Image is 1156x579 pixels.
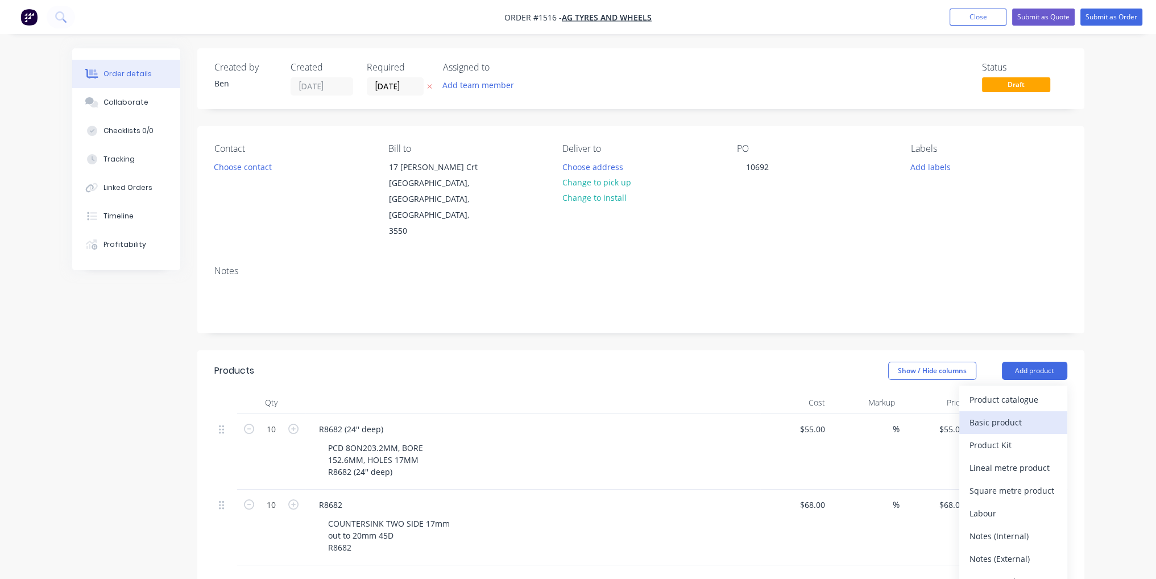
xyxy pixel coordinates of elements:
div: PO [737,143,893,154]
button: Close [950,9,1006,26]
a: AG Tyres and Wheels [562,12,652,23]
button: Checklists 0/0 [72,117,180,145]
div: Created [291,62,353,73]
button: Choose contact [208,159,277,174]
div: Assigned to [443,62,557,73]
div: Markup [830,391,900,414]
button: Order details [72,60,180,88]
button: Submit as Quote [1012,9,1075,26]
div: Status [982,62,1067,73]
button: Collaborate [72,88,180,117]
button: Profitability [72,230,180,259]
div: Deliver to [562,143,718,154]
div: Square metre product [969,482,1057,499]
div: Contact [214,143,370,154]
button: Choose address [556,159,629,174]
button: Add product [1002,362,1067,380]
div: Tracking [103,154,135,164]
div: [GEOGRAPHIC_DATA], [GEOGRAPHIC_DATA], [GEOGRAPHIC_DATA], 3550 [389,175,483,239]
div: Required [367,62,429,73]
div: Linked Orders [103,183,152,193]
div: Notes [214,266,1067,276]
span: % [893,498,900,511]
button: Change to install [556,190,632,205]
div: Notes (Internal) [969,528,1057,544]
div: Product catalogue [969,391,1057,408]
div: PCD 8ON203.2MM, BORE 152.6MM, HOLES 17MM R8682 (24'' deep) [319,440,432,480]
div: Lineal metre product [969,460,1057,476]
div: Labels [911,143,1067,154]
button: Tracking [72,145,180,173]
button: Timeline [72,202,180,230]
div: Price [900,391,969,414]
img: Factory [20,9,38,26]
div: Product Kit [969,437,1057,453]
button: Add team member [436,77,520,93]
div: R8682 (24'' deep) [310,421,392,437]
div: Ben [214,77,277,89]
div: 10692 [737,159,778,175]
div: Cost [760,391,830,414]
div: Bill to [388,143,544,154]
button: Add labels [905,159,957,174]
span: % [893,423,900,436]
div: Checklists 0/0 [103,126,154,136]
div: Qty [237,391,305,414]
span: Draft [982,77,1050,92]
button: Show / Hide columns [888,362,976,380]
button: Submit as Order [1080,9,1142,26]
div: Created by [214,62,277,73]
div: COUNTERSINK TWO SIDE 17mm out to 20mm 45D R8682 [319,515,459,556]
div: Order details [103,69,152,79]
div: 17 [PERSON_NAME] Crt [389,159,483,175]
div: Notes (External) [969,551,1057,567]
button: Change to pick up [556,175,637,190]
div: 17 [PERSON_NAME] Crt[GEOGRAPHIC_DATA], [GEOGRAPHIC_DATA], [GEOGRAPHIC_DATA], 3550 [379,159,493,239]
div: Timeline [103,211,134,221]
button: Linked Orders [72,173,180,202]
div: Labour [969,505,1057,522]
div: Collaborate [103,97,148,107]
div: Basic product [969,414,1057,431]
div: Profitability [103,239,146,250]
div: Products [214,364,254,378]
button: Add team member [443,77,520,93]
span: Order #1516 - [504,12,562,23]
div: R8682 [310,497,351,513]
